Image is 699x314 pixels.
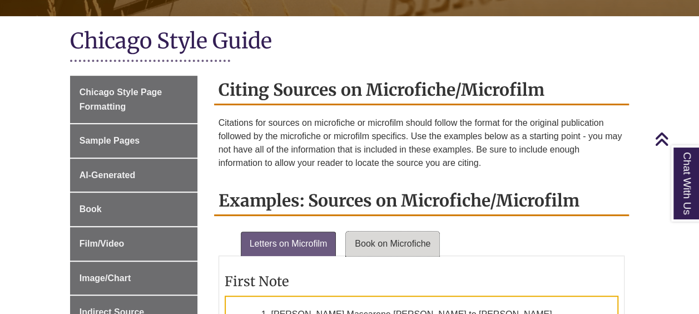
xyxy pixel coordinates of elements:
[80,170,135,180] span: AI-Generated
[70,27,629,57] h1: Chicago Style Guide
[70,159,197,192] a: AI-Generated
[80,136,140,145] span: Sample Pages
[70,262,197,295] a: Image/Chart
[80,273,131,283] span: Image/Chart
[241,232,336,256] a: Letters on Microfilm
[70,124,197,158] a: Sample Pages
[70,193,197,226] a: Book
[70,227,197,261] a: Film/Video
[214,187,629,216] h2: Examples: Sources on Microfiche/Microfilm
[80,87,162,111] span: Chicago Style Page Formatting
[655,131,696,146] a: Back to Top
[214,76,629,105] h2: Citing Sources on Microfiche/Microfilm
[346,232,439,256] a: Book on Microfiche
[70,76,197,123] a: Chicago Style Page Formatting
[225,273,619,290] h3: First Note
[219,116,625,170] p: Citations for sources on microfiche or microfilm should follow the format for the original public...
[80,204,102,214] span: Book
[80,239,125,248] span: Film/Video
